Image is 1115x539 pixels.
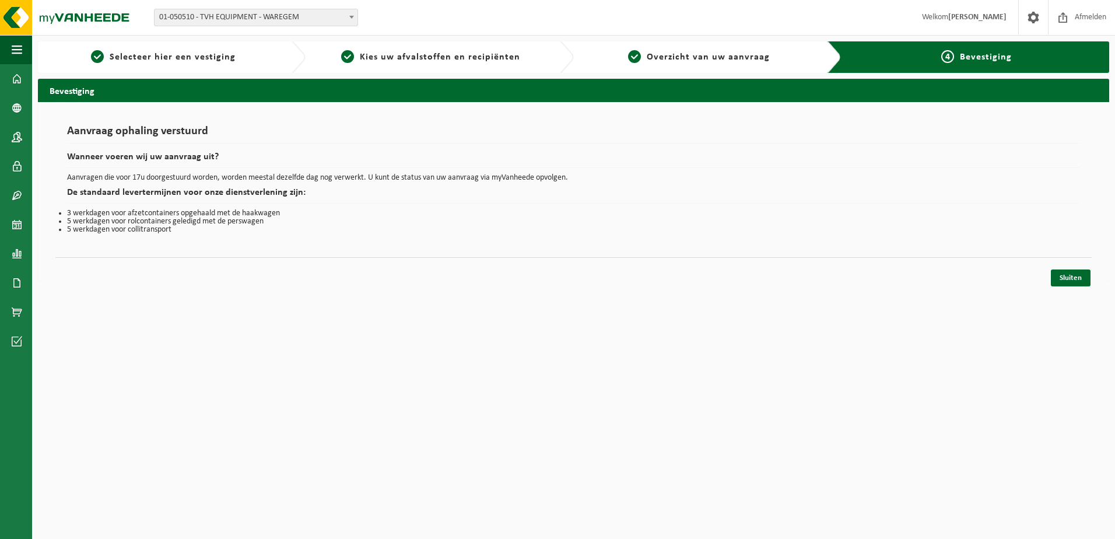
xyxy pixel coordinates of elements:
[360,52,520,62] span: Kies uw afvalstoffen en recipiënten
[67,174,1080,182] p: Aanvragen die voor 17u doorgestuurd worden, worden meestal dezelfde dag nog verwerkt. U kunt de s...
[647,52,770,62] span: Overzicht van uw aanvraag
[960,52,1012,62] span: Bevestiging
[91,50,104,63] span: 1
[628,50,641,63] span: 3
[110,52,236,62] span: Selecteer hier een vestiging
[1051,269,1091,286] a: Sluiten
[38,79,1109,101] h2: Bevestiging
[6,513,195,539] iframe: chat widget
[155,9,357,26] span: 01-050510 - TVH EQUIPMENT - WAREGEM
[67,209,1080,218] li: 3 werkdagen voor afzetcontainers opgehaald met de haakwagen
[67,188,1080,204] h2: De standaard levertermijnen voor onze dienstverlening zijn:
[67,218,1080,226] li: 5 werkdagen voor rolcontainers geledigd met de perswagen
[341,50,354,63] span: 2
[67,125,1080,143] h1: Aanvraag ophaling verstuurd
[941,50,954,63] span: 4
[44,50,282,64] a: 1Selecteer hier een vestiging
[311,50,550,64] a: 2Kies uw afvalstoffen en recipiënten
[67,226,1080,234] li: 5 werkdagen voor collitransport
[580,50,818,64] a: 3Overzicht van uw aanvraag
[154,9,358,26] span: 01-050510 - TVH EQUIPMENT - WAREGEM
[67,152,1080,168] h2: Wanneer voeren wij uw aanvraag uit?
[948,13,1007,22] strong: [PERSON_NAME]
